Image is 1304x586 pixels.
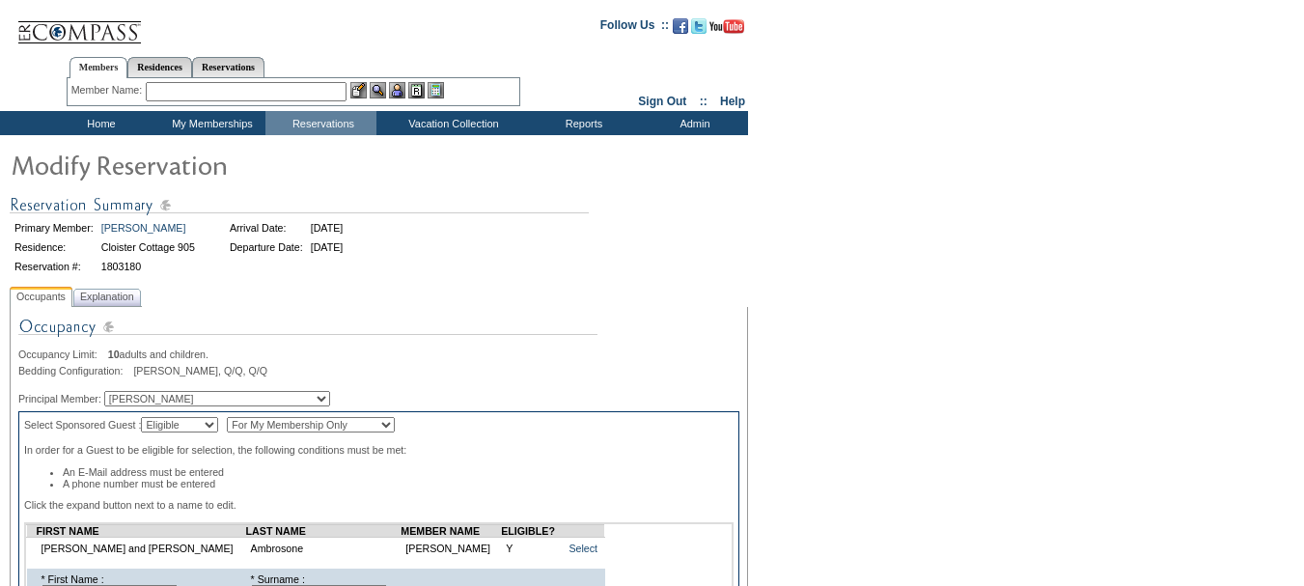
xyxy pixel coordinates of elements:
li: An E-Mail address must be entered [63,466,734,478]
img: Become our fan on Facebook [673,18,688,34]
a: Help [720,95,745,108]
td: Departure Date: [227,238,306,256]
a: Reservations [192,57,264,77]
span: Bedding Configuration: [18,365,130,377]
span: :: [700,95,707,108]
td: Admin [637,111,748,135]
td: Follow Us :: [600,16,669,40]
span: Explanation [76,287,138,307]
td: [DATE] [308,238,347,256]
td: Y [501,538,558,560]
td: Reservation #: [12,258,97,275]
span: [PERSON_NAME], Q/Q, Q/Q [133,365,267,377]
img: Impersonate [389,82,405,98]
img: b_calculator.gif [428,82,444,98]
a: Members [69,57,128,78]
td: [PERSON_NAME] [401,538,501,560]
img: View [370,82,386,98]
img: Reservations [408,82,425,98]
td: ELIGIBLE? [501,525,558,538]
a: Subscribe to our YouTube Channel [709,24,744,36]
div: Member Name: [71,82,146,98]
span: 10 [108,349,120,360]
td: Vacation Collection [376,111,526,135]
img: Reservation Summary [10,193,589,217]
td: Ambrosone [246,538,402,560]
img: Compass Home [16,5,142,44]
img: b_edit.gif [350,82,367,98]
li: A phone number must be entered [63,478,734,489]
td: [PERSON_NAME] and [PERSON_NAME] [37,538,246,560]
img: Occupancy [18,315,597,349]
td: Cloister Cottage 905 [98,238,198,256]
td: [DATE] [308,219,347,237]
td: Residence: [12,238,97,256]
td: FIRST NAME [37,525,246,538]
span: Occupants [13,287,69,307]
a: Follow us on Twitter [691,24,707,36]
td: 1803180 [98,258,198,275]
img: Subscribe to our YouTube Channel [709,19,744,34]
div: adults and children. [18,349,739,360]
td: Home [43,111,154,135]
img: Follow us on Twitter [691,18,707,34]
span: Occupancy Limit: [18,349,105,360]
a: Residences [127,57,192,77]
td: Primary Member: [12,219,97,237]
a: Sign Out [638,95,686,108]
span: Principal Member: [18,393,101,405]
img: Modify Reservation [10,145,396,183]
td: Reservations [265,111,376,135]
a: Select [569,543,597,554]
td: LAST NAME [246,525,402,538]
a: Become our fan on Facebook [673,24,688,36]
td: My Memberships [154,111,265,135]
a: [PERSON_NAME] [101,222,186,234]
td: Arrival Date: [227,219,306,237]
td: MEMBER NAME [401,525,501,538]
td: Reports [526,111,637,135]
